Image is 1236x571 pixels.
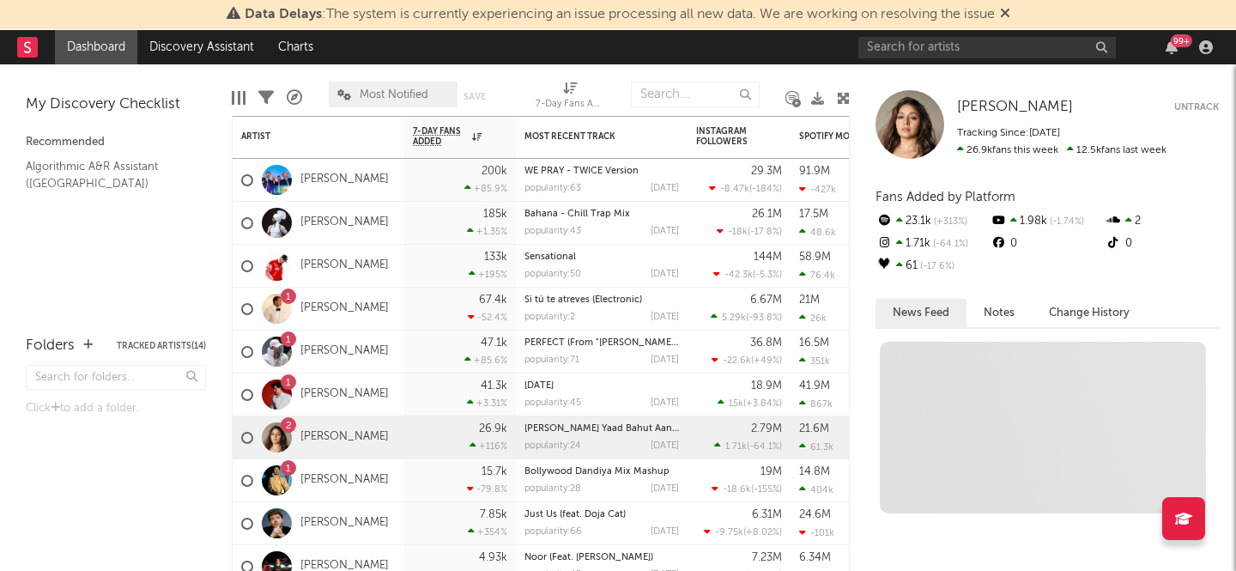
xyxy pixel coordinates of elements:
div: 2 [1105,210,1219,233]
a: [PERSON_NAME] [300,344,389,359]
div: Si tú te atreves (Electronic) [524,295,679,305]
div: 1.71k [875,233,990,255]
div: +1.35 % [467,226,507,237]
span: Fans Added by Platform [875,191,1015,203]
div: 15.7k [482,466,507,477]
div: ( ) [704,526,782,538]
a: Dashboard [55,30,137,64]
div: Filters [258,73,274,123]
button: Save [463,92,486,101]
div: popularity: 28 [524,484,581,494]
div: 185k [483,209,507,220]
div: 61 [875,255,990,277]
div: 61.3k [799,441,833,453]
div: Click to add a folder. [26,398,206,419]
a: WE PRAY - TWICE Version [524,167,639,176]
div: 41.3k [481,380,507,392]
div: 4.93k [479,552,507,563]
div: 91.9M [799,166,830,177]
span: -155 % [754,485,779,495]
div: Folders [26,336,75,356]
div: 41.9M [799,380,830,392]
span: 12.5k fans last week [957,145,1166,155]
div: ( ) [714,440,782,452]
button: 99+ [1166,40,1178,54]
div: A&R Pipeline [287,73,302,123]
span: -17.6 % [918,262,954,271]
div: WE PRAY - TWICE Version [524,167,679,176]
span: +49 % [754,356,779,366]
a: [PERSON_NAME] [300,430,389,445]
div: -79.8 % [467,483,507,495]
span: -22.6k [723,356,751,366]
div: Spotify Monthly Listeners [799,131,928,142]
button: Notes [966,299,1032,327]
div: Bahana - Chill Trap Mix [524,210,679,219]
div: ( ) [717,226,782,237]
input: Search for artists [858,37,1116,58]
a: Bahana - Chill Trap Mix [524,210,630,219]
span: Most Notified [360,89,428,100]
span: [PERSON_NAME] [957,100,1073,114]
div: December 25th [524,381,679,391]
button: News Feed [875,299,966,327]
span: -5.3 % [755,270,779,280]
a: Discovery Assistant [137,30,266,64]
a: [PERSON_NAME] [300,216,389,230]
button: Change History [1032,299,1147,327]
div: Noor (Feat. Shehnaaz Gill) [524,553,679,562]
div: 133k [484,252,507,263]
div: 67.4k [479,295,507,306]
span: : The system is currently experiencing an issue processing all new data. We are working on resolv... [245,8,995,21]
div: +3.31 % [467,398,507,409]
div: popularity: 50 [524,270,581,279]
div: PERFECT (From "Sunny Sanskari Ki Tulsi Kumari") [524,338,679,348]
input: Search for folders... [26,365,206,390]
div: 58.9M [799,252,831,263]
span: -18.6k [723,485,751,495]
a: Si tú te atreves (Electronic) [524,295,642,305]
div: 29.3M [751,166,782,177]
div: +85.9 % [464,183,507,194]
a: [PERSON_NAME] [957,99,1073,116]
span: -17.8 % [750,228,779,237]
div: -52.4 % [468,312,507,323]
div: 351k [799,355,830,367]
div: [DATE] [651,270,679,279]
span: +3.84 % [746,399,779,409]
span: -184 % [752,185,779,194]
span: 26.9k fans this week [957,145,1058,155]
div: ( ) [711,312,782,323]
a: [PERSON_NAME] Yaad Bahut Aane Lagi (From “Eight: The Power of Shani”) [524,424,855,434]
div: 7-Day Fans Added (7-Day Fans Added) [536,94,604,115]
div: [DATE] [651,313,679,322]
div: 18.9M [751,380,782,392]
div: [DATE] [651,484,679,494]
div: 21M [799,295,820,306]
div: ( ) [713,269,782,280]
a: [PERSON_NAME] [300,387,389,402]
div: 6.31M [752,509,782,520]
span: -9.75k [715,528,743,538]
button: Tracked Artists(14) [117,342,206,350]
div: 867k [799,398,833,410]
div: Teri Yaad Bahut Aane Lagi (From “Eight: The Power of Shani”) [524,424,679,434]
span: +8.02 % [746,528,779,538]
div: popularity: 63 [524,184,581,193]
span: 5.29k [722,313,746,323]
div: ( ) [712,483,782,495]
div: 16.5M [799,337,829,349]
a: Just Us (feat. Doja Cat) [524,510,626,519]
div: popularity: 66 [524,527,582,537]
div: 1.98k [990,210,1104,233]
div: [DATE] [651,227,679,236]
a: [PERSON_NAME] [300,473,389,488]
div: 36.8M [750,337,782,349]
div: popularity: 2 [524,313,575,322]
div: Artist [241,131,370,142]
div: -101k [799,527,834,538]
div: popularity: 24 [524,441,581,451]
a: Algorithmic A&R Assistant ([GEOGRAPHIC_DATA]) [26,157,189,192]
div: popularity: 45 [524,398,581,408]
div: popularity: 43 [524,227,581,236]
